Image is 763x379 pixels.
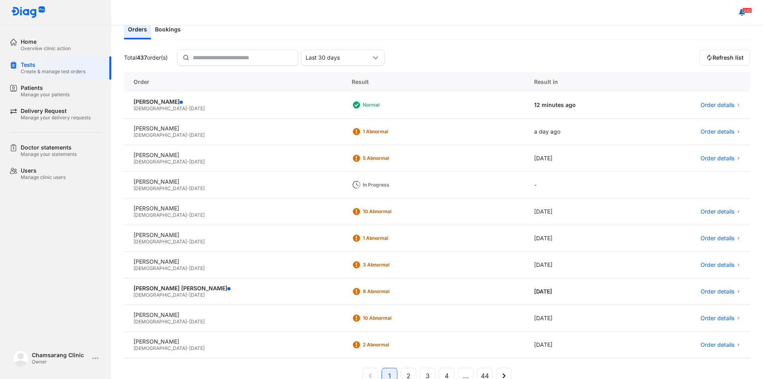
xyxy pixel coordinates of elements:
div: 10 Abnormal [363,315,426,321]
span: Order details [701,341,734,348]
div: Last 30 days [306,54,371,61]
div: [PERSON_NAME] [134,178,333,185]
div: 5 Abnormal [363,155,426,161]
span: Order details [701,208,734,215]
span: [DEMOGRAPHIC_DATA] [134,185,187,191]
span: Order details [701,315,734,322]
div: Overview clinic action [21,45,71,52]
span: [DATE] [189,105,205,111]
div: Orders [124,21,151,39]
span: [DATE] [189,239,205,245]
img: logo [11,6,45,19]
span: [DEMOGRAPHIC_DATA] [134,345,187,351]
span: [DEMOGRAPHIC_DATA] [134,159,187,165]
div: Total order(s) [124,54,168,61]
div: [DATE] [525,332,639,358]
span: [DEMOGRAPHIC_DATA] [134,292,187,298]
div: [PERSON_NAME] [134,311,333,319]
span: - [187,239,189,245]
span: [DATE] [189,159,205,165]
span: Order details [701,128,734,135]
div: 8 Abnormal [363,288,426,295]
div: [PERSON_NAME] [134,338,333,345]
div: [PERSON_NAME] [134,205,333,212]
div: Manage your patients [21,91,70,98]
span: [DEMOGRAPHIC_DATA] [134,105,187,111]
span: [DATE] [189,345,205,351]
div: - [525,172,639,198]
span: Order details [701,235,734,242]
span: - [187,212,189,218]
div: Manage your delivery requests [21,115,91,121]
div: [PERSON_NAME] [134,125,333,132]
div: [DATE] [525,198,639,225]
span: - [187,319,189,325]
img: logo [13,350,29,366]
span: [DEMOGRAPHIC_DATA] [134,239,187,245]
div: Result [342,72,525,92]
span: Order details [701,155,734,162]
button: Refresh list [699,50,750,66]
div: Result in [525,72,639,92]
div: In Progress [363,182,426,188]
span: Order details [701,261,734,268]
div: 12 minutes ago [525,92,639,119]
span: - [187,159,189,165]
div: [PERSON_NAME] [134,231,333,239]
span: - [187,265,189,271]
div: [PERSON_NAME] [134,98,333,105]
span: - [187,292,189,298]
span: [DEMOGRAPHIC_DATA] [134,212,187,218]
span: Order details [701,288,734,295]
span: [DEMOGRAPHIC_DATA] [134,132,187,138]
span: [DATE] [189,132,205,138]
div: Chamsarang Clinic [32,352,89,359]
div: [DATE] [525,252,639,278]
div: Owner [32,359,89,365]
div: [DATE] [525,305,639,332]
span: - [187,345,189,351]
span: [DATE] [189,319,205,325]
span: [DEMOGRAPHIC_DATA] [134,265,187,271]
div: Manage clinic users [21,174,66,181]
span: Order details [701,101,734,109]
span: Refresh list [713,54,744,61]
div: Delivery Request [21,107,91,115]
div: Patients [21,84,70,91]
div: [PERSON_NAME] [PERSON_NAME] [134,285,333,292]
div: Order [124,72,342,92]
div: [DATE] [525,278,639,305]
span: [DATE] [189,185,205,191]
span: [DEMOGRAPHIC_DATA] [134,319,187,325]
span: - [187,185,189,191]
div: Users [21,167,66,174]
div: 1 Abnormal [363,128,426,135]
div: Manage your statements [21,151,77,157]
span: 437 [137,54,147,61]
div: Doctor statements [21,144,77,151]
span: - [187,132,189,138]
div: [DATE] [525,145,639,172]
span: [DATE] [189,212,205,218]
div: Normal [363,102,426,108]
div: [DATE] [525,225,639,252]
div: Tests [21,61,85,68]
span: [DATE] [189,265,205,271]
div: a day ago [525,119,639,145]
div: Create & manage test orders [21,68,85,75]
div: Home [21,38,71,45]
div: [PERSON_NAME] [134,152,333,159]
span: 240 [742,8,752,13]
div: 3 Abnormal [363,262,426,268]
div: 2 Abnormal [363,342,426,348]
span: - [187,105,189,111]
span: [DATE] [189,292,205,298]
div: Bookings [151,21,185,39]
div: [PERSON_NAME] [134,258,333,265]
div: 10 Abnormal [363,208,426,215]
div: 1 Abnormal [363,235,426,241]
